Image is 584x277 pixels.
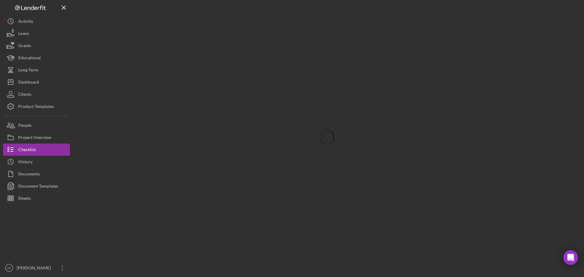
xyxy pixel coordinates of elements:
div: Sheets [18,192,31,206]
div: Loans [18,27,29,41]
div: Document Templates [18,180,58,194]
button: Grants [3,40,70,52]
div: Product Templates [18,100,54,114]
div: Project Overview [18,131,51,145]
button: Activity [3,15,70,27]
div: Grants [18,40,31,53]
div: [PERSON_NAME] [15,262,55,275]
div: Dashboard [18,76,39,90]
div: Checklist [18,144,36,157]
button: Clients [3,88,70,100]
div: History [18,156,33,169]
div: Long-Term [18,64,38,78]
button: BP[PERSON_NAME] [3,262,70,274]
button: Documents [3,168,70,180]
button: People [3,119,70,131]
button: History [3,156,70,168]
div: Activity [18,15,33,29]
button: Educational [3,52,70,64]
div: Educational [18,52,41,65]
button: Product Templates [3,100,70,113]
button: Long-Term [3,64,70,76]
button: Sheets [3,192,70,204]
div: Clients [18,88,31,102]
div: Documents [18,168,40,182]
div: People [18,119,31,133]
button: Document Templates [3,180,70,192]
button: Project Overview [3,131,70,144]
button: Loans [3,27,70,40]
text: BP [7,266,11,270]
div: Open Intercom Messenger [563,250,578,265]
button: Dashboard [3,76,70,88]
button: Checklist [3,144,70,156]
